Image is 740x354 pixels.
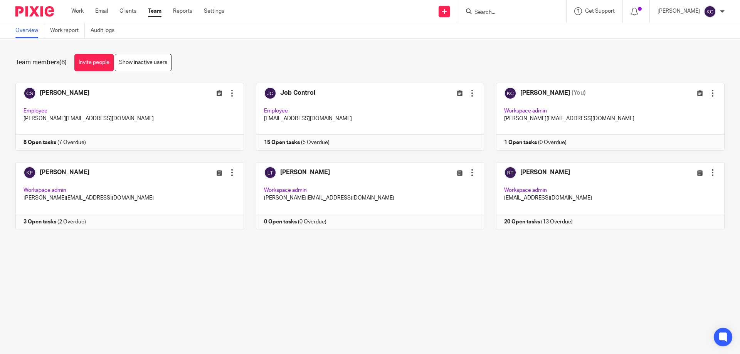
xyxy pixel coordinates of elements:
[204,7,224,15] a: Settings
[704,5,716,18] img: svg%3E
[119,7,136,15] a: Clients
[115,54,172,71] a: Show inactive users
[658,7,700,15] p: [PERSON_NAME]
[59,59,67,65] span: (6)
[148,7,161,15] a: Team
[71,7,84,15] a: Work
[15,59,67,67] h1: Team members
[95,7,108,15] a: Email
[15,23,44,38] a: Overview
[74,54,114,71] a: Invite people
[91,23,120,38] a: Audit logs
[15,6,54,17] img: Pixie
[50,23,85,38] a: Work report
[173,7,192,15] a: Reports
[474,9,543,16] input: Search
[585,8,615,14] span: Get Support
